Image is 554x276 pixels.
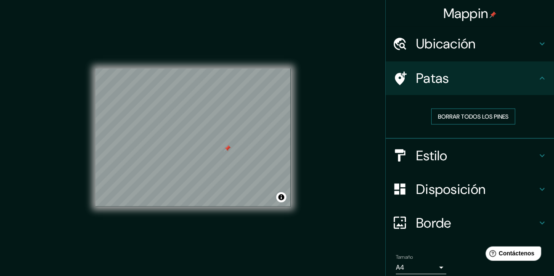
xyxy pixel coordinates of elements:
[396,254,413,260] font: Tamaño
[416,214,451,232] font: Borde
[416,180,485,198] font: Disposición
[490,11,496,18] img: pin-icon.png
[416,35,476,53] font: Ubicación
[396,261,446,274] div: A4
[95,69,291,207] canvas: Mapa
[386,61,554,95] div: Patas
[416,69,449,87] font: Patas
[386,172,554,206] div: Disposición
[386,27,554,61] div: Ubicación
[276,192,286,202] button: Activar o desactivar atribución
[386,206,554,240] div: Borde
[416,147,448,165] font: Estilo
[386,139,554,172] div: Estilo
[431,109,515,125] button: Borrar todos los pines
[396,263,404,272] font: A4
[443,5,488,22] font: Mappin
[438,113,509,120] font: Borrar todos los pines
[479,243,545,267] iframe: Lanzador de widgets de ayuda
